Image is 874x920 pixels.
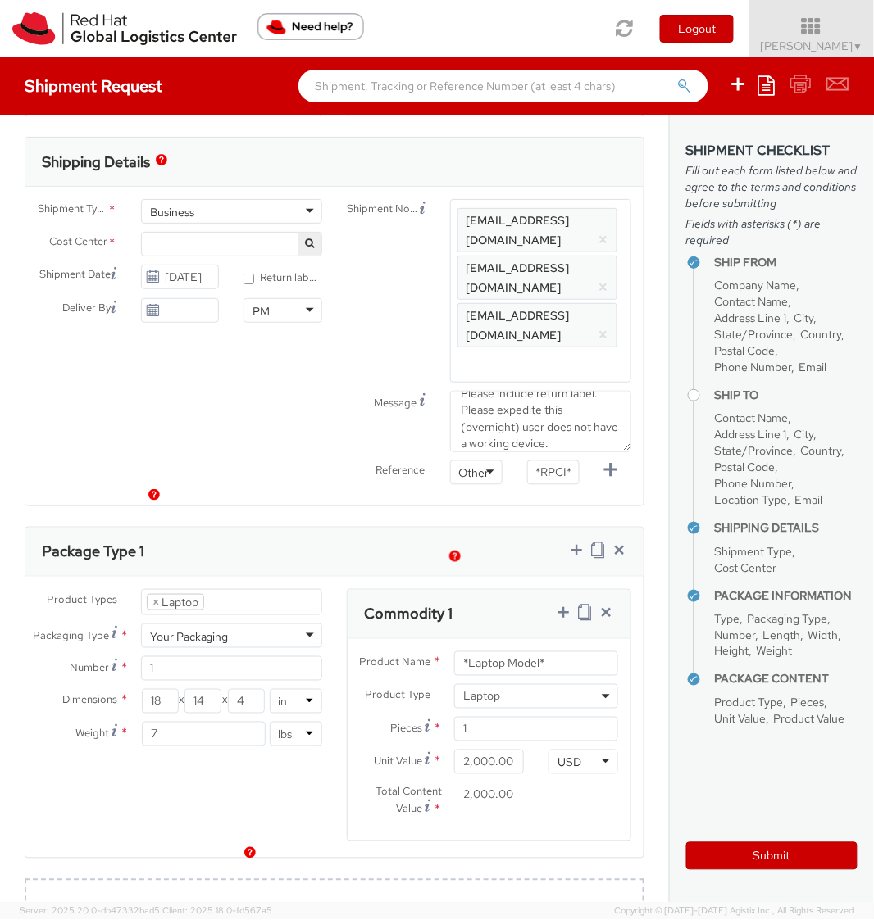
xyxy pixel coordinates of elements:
span: Address Line 1 [715,427,787,442]
input: Length [142,689,179,714]
span: Unit Value [374,755,422,768]
button: × [598,230,608,250]
h3: Commodity 1 [364,605,453,622]
span: Deliver By [62,301,111,319]
span: Height [715,644,749,659]
div: USD [558,755,581,771]
span: Dimensions [62,692,117,706]
button: × [598,325,608,345]
span: Number [715,628,756,642]
span: Shipment Type [715,544,793,559]
h3: Shipping Details [42,154,150,170]
input: Return label required [244,274,254,284]
span: Pieces [791,696,825,710]
span: X [179,689,185,714]
span: Laptop [454,684,618,709]
span: Weight [757,644,793,659]
span: Length [763,628,801,642]
span: City [794,427,814,442]
span: Address Line 1 [715,310,787,325]
input: Width [184,689,221,714]
img: rh-logistics-00dfa346123c4ec078e1.svg [12,12,237,45]
div: Business [150,204,194,220]
span: Country [801,443,842,458]
span: Product Name [359,655,430,668]
li: Laptop [147,594,204,610]
span: ▼ [854,40,863,53]
span: Pieces [390,722,422,736]
button: Submit [686,842,858,870]
span: Email [799,360,827,374]
span: Product Value [774,712,845,727]
h3: Shipment Checklist [686,143,858,158]
span: City [794,310,814,325]
span: X [221,689,228,714]
span: Weight [75,727,109,741]
span: Postal Code [715,460,776,474]
span: Shipment Type [38,202,107,220]
span: × [152,595,159,610]
h3: Package Type 1 [42,543,144,560]
span: Postal Code [715,343,776,358]
span: Unit Value [715,712,767,727]
span: Product Types [47,592,117,606]
span: State/Province [715,443,794,458]
button: Need help? [257,13,364,40]
span: Reference [376,463,426,477]
span: Email [795,492,823,507]
span: Shipment Notification [347,202,420,220]
div: Your Packaging [150,628,229,645]
span: Contact Name [715,294,789,309]
span: Cost Center [715,560,777,575]
span: Packaging Type [33,628,109,642]
span: Shipment Date [39,267,111,285]
input: Shipment, Tracking or Reference Number (at least 4 chars) [298,70,708,102]
span: Server: 2025.20.0-db47332bad5 [20,905,160,917]
input: Height [228,689,265,714]
span: Location Type [715,492,788,507]
span: [EMAIL_ADDRESS][DOMAIN_NAME] [467,308,570,342]
div: Other [459,465,489,482]
span: Client: 2025.18.0-fd567a5 [162,905,272,917]
span: Phone Number [715,476,792,491]
span: Product Type [365,687,430,701]
span: Country [801,327,842,342]
h4: Package Content [715,673,858,686]
span: [EMAIL_ADDRESS][DOMAIN_NAME] [467,213,570,247]
span: Laptop [463,689,609,704]
span: Product Type [715,696,784,710]
h4: Ship To [715,389,858,401]
span: [EMAIL_ADDRESS][DOMAIN_NAME] [467,261,570,295]
h4: Ship From [715,256,858,269]
span: State/Province [715,327,794,342]
button: × [598,278,608,297]
span: Message [375,396,417,410]
label: Return label required [244,268,322,286]
span: Company Name [715,278,797,292]
h4: Shipping Details [715,522,858,534]
span: Number [70,661,109,675]
span: Width [808,628,839,642]
span: Type [715,611,740,626]
span: Fields with asterisks (*) are required [686,215,858,248]
span: [PERSON_NAME] [761,39,863,53]
span: Total Content Value [376,785,442,817]
span: Contact Name [715,410,789,425]
span: Phone Number [715,360,792,374]
span: Copyright © [DATE]-[DATE] Agistix Inc., All Rights Reserved [614,905,854,918]
h4: Shipment Request [25,77,162,95]
span: Packaging Type [748,611,828,626]
span: Fill out each form listed below and agree to the terms and conditions before submitting [686,162,858,211]
span: Cost Center [49,234,107,253]
div: PM [253,303,270,320]
button: Logout [660,15,734,43]
h4: Package Information [715,590,858,602]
